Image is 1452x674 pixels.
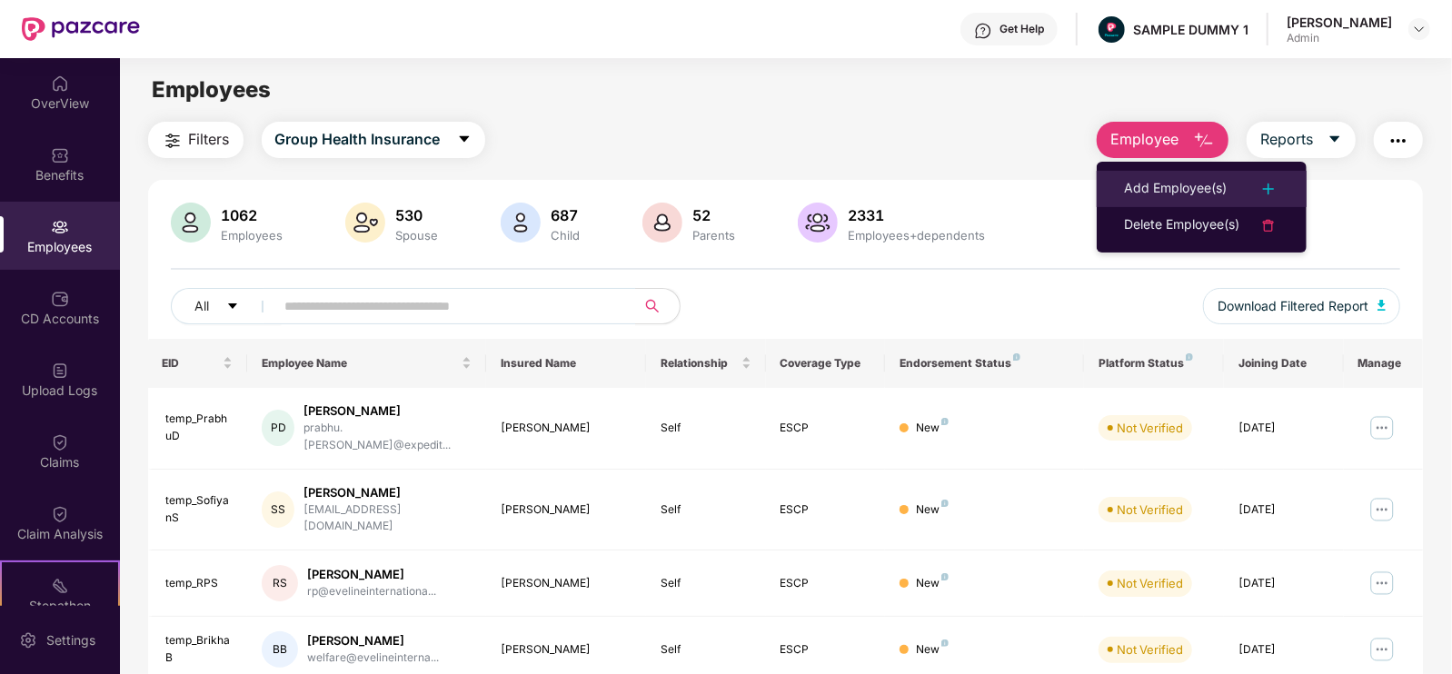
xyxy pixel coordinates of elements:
div: [PERSON_NAME] [307,632,439,649]
div: SS [262,491,294,528]
div: Get Help [999,22,1044,36]
button: Employee [1097,122,1228,158]
img: manageButton [1367,635,1397,664]
img: svg+xml;base64,PHN2ZyB4bWxucz0iaHR0cDovL3d3dy53My5vcmcvMjAwMC9zdmciIHdpZHRoPSI4IiBoZWlnaHQ9IjgiIH... [941,573,949,580]
div: [DATE] [1238,575,1329,592]
div: [PERSON_NAME] [1287,14,1392,31]
img: svg+xml;base64,PHN2ZyBpZD0iSG9tZSIgeG1sbnM9Imh0dHA6Ly93d3cudzMub3JnLzIwMDAvc3ZnIiB3aWR0aD0iMjAiIG... [51,74,69,93]
img: svg+xml;base64,PHN2ZyB4bWxucz0iaHR0cDovL3d3dy53My5vcmcvMjAwMC9zdmciIHhtbG5zOnhsaW5rPSJodHRwOi8vd3... [501,203,541,243]
button: Allcaret-down [171,288,282,324]
span: Employee [1110,128,1179,151]
div: Self [661,575,751,592]
div: New [916,575,949,592]
img: svg+xml;base64,PHN2ZyB4bWxucz0iaHR0cDovL3d3dy53My5vcmcvMjAwMC9zdmciIHhtbG5zOnhsaW5rPSJodHRwOi8vd3... [1377,300,1387,311]
div: Settings [41,631,101,649]
div: temp_RPS [166,575,234,592]
div: Stepathon [2,597,118,615]
div: [PERSON_NAME] [307,566,436,583]
th: Employee Name [247,339,486,388]
img: svg+xml;base64,PHN2ZyBpZD0iQ2xhaW0iIHhtbG5zPSJodHRwOi8vd3d3LnczLm9yZy8yMDAwL3N2ZyIgd2lkdGg9IjIwIi... [51,505,69,523]
button: Group Health Insurancecaret-down [262,122,485,158]
span: Reports [1260,128,1313,151]
th: Manage [1344,339,1424,388]
div: prabhu.[PERSON_NAME]@expedit... [303,420,472,454]
div: [PERSON_NAME] [501,641,631,659]
div: Self [661,420,751,437]
button: Filters [148,122,244,158]
img: svg+xml;base64,PHN2ZyB4bWxucz0iaHR0cDovL3d3dy53My5vcmcvMjAwMC9zdmciIHdpZHRoPSIyNCIgaGVpZ2h0PSIyNC... [1258,214,1279,236]
img: svg+xml;base64,PHN2ZyB4bWxucz0iaHR0cDovL3d3dy53My5vcmcvMjAwMC9zdmciIHhtbG5zOnhsaW5rPSJodHRwOi8vd3... [171,203,211,243]
div: ESCP [781,641,871,659]
img: svg+xml;base64,PHN2ZyB4bWxucz0iaHR0cDovL3d3dy53My5vcmcvMjAwMC9zdmciIHdpZHRoPSIyNCIgaGVpZ2h0PSIyNC... [162,130,184,152]
img: svg+xml;base64,PHN2ZyB4bWxucz0iaHR0cDovL3d3dy53My5vcmcvMjAwMC9zdmciIHhtbG5zOnhsaW5rPSJodHRwOi8vd3... [1193,130,1215,152]
div: ESCP [781,420,871,437]
div: [PERSON_NAME] [501,501,631,519]
img: svg+xml;base64,PHN2ZyBpZD0iRHJvcGRvd24tMzJ4MzIiIHhtbG5zPSJodHRwOi8vd3d3LnczLm9yZy8yMDAwL3N2ZyIgd2... [1412,22,1427,36]
div: temp_SofiyanS [166,492,234,527]
img: svg+xml;base64,PHN2ZyB4bWxucz0iaHR0cDovL3d3dy53My5vcmcvMjAwMC9zdmciIHdpZHRoPSI4IiBoZWlnaHQ9IjgiIH... [941,418,949,425]
div: [EMAIL_ADDRESS][DOMAIN_NAME] [303,501,472,536]
div: [DATE] [1238,501,1329,519]
div: New [916,641,949,659]
img: svg+xml;base64,PHN2ZyBpZD0iQ2xhaW0iIHhtbG5zPSJodHRwOi8vd3d3LnczLm9yZy8yMDAwL3N2ZyIgd2lkdGg9IjIwIi... [51,433,69,451]
div: Platform Status [1099,356,1209,371]
div: temp_PrabhuD [166,411,234,445]
div: Endorsement Status [900,356,1069,371]
div: Not Verified [1117,640,1183,659]
div: 52 [690,206,740,224]
div: Not Verified [1117,419,1183,437]
span: Relationship [661,356,738,371]
div: Self [661,641,751,659]
img: svg+xml;base64,PHN2ZyB4bWxucz0iaHR0cDovL3d3dy53My5vcmcvMjAwMC9zdmciIHdpZHRoPSIyNCIgaGVpZ2h0PSIyNC... [1387,130,1409,152]
div: Child [548,228,584,243]
img: svg+xml;base64,PHN2ZyBpZD0iU2V0dGluZy0yMHgyMCIgeG1sbnM9Imh0dHA6Ly93d3cudzMub3JnLzIwMDAvc3ZnIiB3aW... [19,631,37,649]
div: Employees+dependents [845,228,990,243]
div: rp@evelineinternationa... [307,583,436,600]
div: 2331 [845,206,990,224]
img: svg+xml;base64,PHN2ZyB4bWxucz0iaHR0cDovL3d3dy53My5vcmcvMjAwMC9zdmciIHdpZHRoPSI4IiBoZWlnaHQ9IjgiIH... [1186,353,1193,361]
img: svg+xml;base64,PHN2ZyB4bWxucz0iaHR0cDovL3d3dy53My5vcmcvMjAwMC9zdmciIHdpZHRoPSI4IiBoZWlnaHQ9IjgiIH... [941,500,949,507]
img: svg+xml;base64,PHN2ZyB4bWxucz0iaHR0cDovL3d3dy53My5vcmcvMjAwMC9zdmciIHhtbG5zOnhsaW5rPSJodHRwOi8vd3... [798,203,838,243]
th: Coverage Type [766,339,886,388]
img: svg+xml;base64,PHN2ZyB4bWxucz0iaHR0cDovL3d3dy53My5vcmcvMjAwMC9zdmciIHhtbG5zOnhsaW5rPSJodHRwOi8vd3... [642,203,682,243]
button: Reportscaret-down [1247,122,1356,158]
div: 687 [548,206,584,224]
div: [PERSON_NAME] [501,575,631,592]
img: manageButton [1367,569,1397,598]
div: PD [262,410,294,446]
div: RS [262,565,298,601]
img: svg+xml;base64,PHN2ZyB4bWxucz0iaHR0cDovL3d3dy53My5vcmcvMjAwMC9zdmciIHdpZHRoPSI4IiBoZWlnaHQ9IjgiIH... [941,639,949,647]
img: svg+xml;base64,PHN2ZyB4bWxucz0iaHR0cDovL3d3dy53My5vcmcvMjAwMC9zdmciIHdpZHRoPSIyNCIgaGVpZ2h0PSIyNC... [1258,178,1279,200]
img: svg+xml;base64,PHN2ZyBpZD0iVXBsb2FkX0xvZ3MiIGRhdGEtbmFtZT0iVXBsb2FkIExvZ3MiIHhtbG5zPSJodHRwOi8vd3... [51,362,69,380]
div: [PERSON_NAME] [303,484,472,501]
div: [PERSON_NAME] [303,402,472,420]
span: Filters [189,128,230,151]
button: search [635,288,681,324]
th: Insured Name [486,339,645,388]
div: [DATE] [1238,641,1329,659]
img: svg+xml;base64,PHN2ZyBpZD0iQmVuZWZpdHMiIHhtbG5zPSJodHRwOi8vd3d3LnczLm9yZy8yMDAwL3N2ZyIgd2lkdGg9Ij... [51,146,69,164]
span: EID [163,356,220,371]
img: manageButton [1367,495,1397,524]
img: svg+xml;base64,PHN2ZyB4bWxucz0iaHR0cDovL3d3dy53My5vcmcvMjAwMC9zdmciIHdpZHRoPSI4IiBoZWlnaHQ9IjgiIH... [1013,353,1020,361]
span: Download Filtered Report [1218,296,1368,316]
div: welfare@evelineinterna... [307,649,439,667]
span: caret-down [457,132,472,148]
div: ESCP [781,501,871,519]
span: Group Health Insurance [275,128,441,151]
div: SAMPLE DUMMY 1 [1133,21,1248,38]
div: temp_BrikhaB [166,632,234,667]
img: svg+xml;base64,PHN2ZyBpZD0iRW1wbG95ZWVzIiB4bWxucz0iaHR0cDovL3d3dy53My5vcmcvMjAwMC9zdmciIHdpZHRoPS... [51,218,69,236]
span: caret-down [226,300,239,314]
div: Spouse [393,228,443,243]
div: Not Verified [1117,574,1183,592]
img: manageButton [1367,413,1397,442]
img: New Pazcare Logo [22,17,140,41]
div: Add Employee(s) [1124,178,1227,200]
div: Delete Employee(s) [1124,214,1239,236]
span: Employees [152,76,271,103]
button: Download Filtered Report [1203,288,1401,324]
img: svg+xml;base64,PHN2ZyBpZD0iQ0RfQWNjb3VudHMiIGRhdGEtbmFtZT0iQ0QgQWNjb3VudHMiIHhtbG5zPSJodHRwOi8vd3... [51,290,69,308]
th: EID [148,339,248,388]
div: [PERSON_NAME] [501,420,631,437]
